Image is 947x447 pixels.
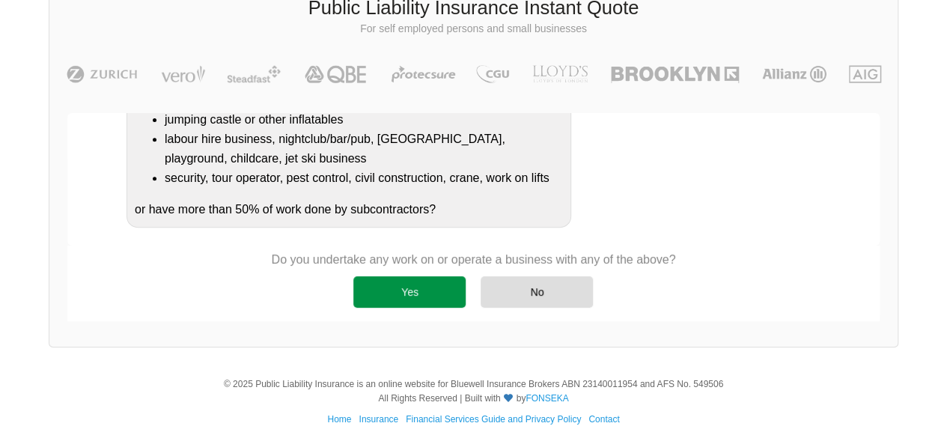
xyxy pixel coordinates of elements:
[524,65,596,83] img: LLOYD's | Public Liability Insurance
[359,414,398,425] a: Insurance
[588,414,619,425] a: Contact
[165,110,563,130] li: jumping castle or other inflatables
[296,65,377,83] img: QBE | Public Liability Insurance
[165,168,563,188] li: security, tour operator, pest control, civil construction, crane, work on lifts
[154,65,212,83] img: Vero | Public Liability Insurance
[61,22,886,37] p: For self employed persons and small businesses
[386,65,461,83] img: Protecsure | Public Liability Insurance
[470,65,515,83] img: CGU | Public Liability Insurance
[755,65,834,83] img: Allianz | Public Liability Insurance
[327,414,351,425] a: Home
[406,414,581,425] a: Financial Services Guide and Privacy Policy
[221,65,287,83] img: Steadfast | Public Liability Insurance
[272,252,676,268] p: Do you undertake any work on or operate a business with any of the above?
[605,65,745,83] img: Brooklyn | Public Liability Insurance
[843,65,887,83] img: AIG | Public Liability Insurance
[353,276,466,308] div: Yes
[526,393,568,404] a: FONSEKA
[165,130,563,168] li: labour hire business, nightclub/bar/pub, [GEOGRAPHIC_DATA], playground, childcare, jet ski business
[60,65,144,83] img: Zurich | Public Liability Insurance
[481,276,593,308] div: No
